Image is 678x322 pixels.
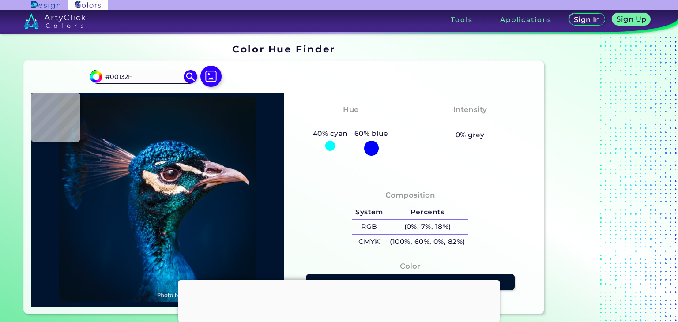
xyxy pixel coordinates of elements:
h3: Tealish Blue [322,117,380,128]
img: img_pavlin.jpg [35,97,279,302]
h5: 0% grey [456,129,485,141]
h4: Composition [385,189,435,202]
h5: System [352,205,386,220]
img: logo_artyclick_colors_white.svg [24,13,86,29]
h5: Percents [387,205,469,220]
iframe: Advertisement [178,280,500,320]
img: icon picture [200,66,222,87]
h3: Vibrant [451,117,489,128]
h5: RGB [352,220,386,234]
h5: CMYK [352,235,386,249]
h5: 40% cyan [309,128,351,139]
h4: Color [400,260,420,273]
img: icon search [184,70,197,83]
h3: Applications [500,16,552,23]
h3: Tools [451,16,472,23]
h1: Color Hue Finder [232,42,335,56]
img: ArtyClick Design logo [31,1,60,9]
iframe: Advertisement [547,40,658,317]
h5: Sign Up [618,16,645,22]
input: type color.. [102,71,185,83]
h5: (0%, 7%, 18%) [387,220,469,234]
h5: Sign In [575,16,599,23]
h4: Hue [343,103,358,116]
a: Sign In [571,14,603,25]
h5: (100%, 60%, 0%, 82%) [387,235,469,249]
h4: Intensity [453,103,487,116]
h5: 60% blue [351,128,392,139]
a: Sign Up [614,14,649,25]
